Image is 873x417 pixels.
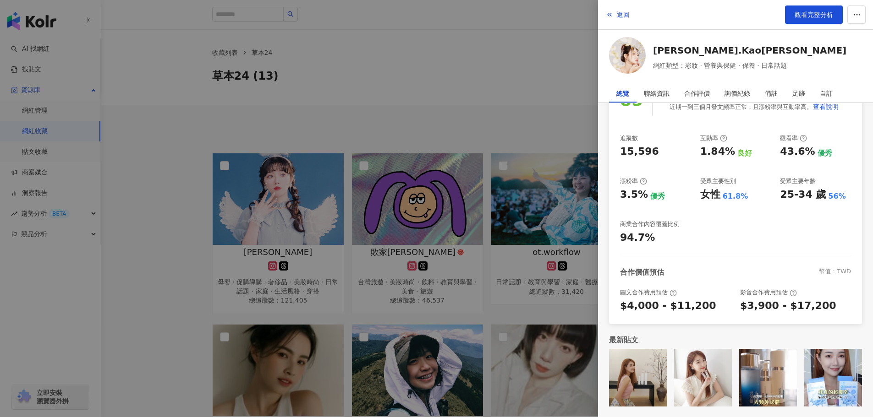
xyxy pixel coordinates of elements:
div: 最新貼文 [609,335,862,345]
div: 優秀 [650,191,665,201]
div: $3,900 - $17,200 [740,299,836,313]
div: 3.5% [620,188,648,202]
img: post-image [804,349,862,406]
div: 影音合作費用預估 [740,288,797,297]
div: 優秀 [818,148,832,158]
div: 詢價紀錄 [725,84,750,103]
img: post-image [609,349,667,406]
div: 女性 [700,188,720,202]
div: 幣值：TWD [819,267,851,277]
img: post-image [674,349,732,406]
div: 合作評價 [684,84,710,103]
div: 1.84% [700,145,735,159]
div: 觀看率 [780,134,807,142]
div: 合作價值預估 [620,267,664,277]
div: 56% [828,191,846,201]
span: 返回 [617,11,630,18]
button: 查看說明 [813,97,839,116]
button: 返回 [605,5,630,24]
div: 圖文合作費用預估 [620,288,677,297]
div: 受眾主要性別 [700,177,736,185]
a: 觀看完整分析 [785,5,843,24]
span: 查看說明 [813,103,839,110]
div: 94.7% [620,231,655,245]
div: 備註 [765,84,778,103]
span: 觀看完整分析 [795,11,833,18]
div: 受眾主要年齡 [780,177,816,185]
div: 聯絡資訊 [644,84,670,103]
div: 互動率 [700,134,727,142]
div: 61.8% [723,191,748,201]
div: 漲粉率 [620,177,647,185]
a: [PERSON_NAME].Kao[PERSON_NAME] [653,44,846,57]
div: 追蹤數 [620,134,638,142]
img: KOL Avatar [609,37,646,74]
span: 網紅類型：彩妝 · 營養與保健 · 保養 · 日常話題 [653,60,846,70]
div: 43.6% [780,145,815,159]
div: 自訂 [820,84,833,103]
div: 足跡 [792,84,805,103]
div: 近期一到三個月發文頻率正常，且漲粉率與互動率高。 [670,97,839,116]
div: 15,596 [620,145,659,159]
img: post-image [739,349,797,406]
a: KOL Avatar [609,37,646,77]
div: 總覽 [616,84,629,103]
div: $4,000 - $11,200 [620,299,716,313]
div: 商業合作內容覆蓋比例 [620,220,680,228]
div: 良好 [737,148,752,158]
div: 25-34 歲 [780,188,826,202]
